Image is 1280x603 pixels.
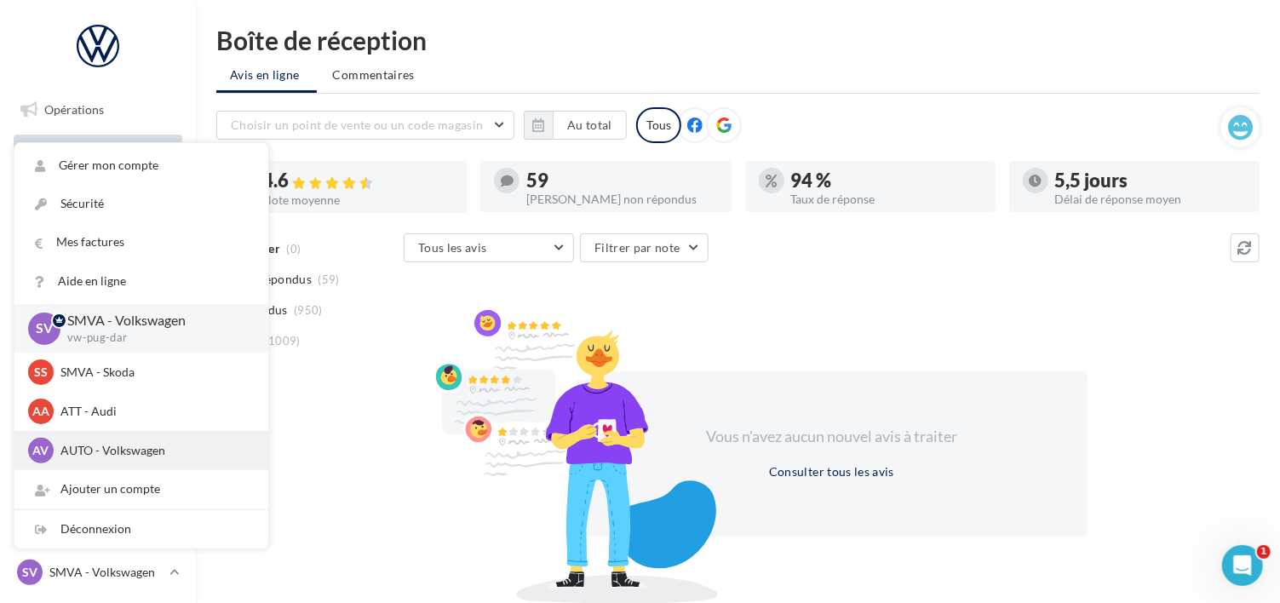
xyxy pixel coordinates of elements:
[60,442,248,459] p: AUTO - Volkswagen
[10,221,186,256] a: Campagnes
[524,111,627,140] button: Au total
[294,303,323,317] span: (950)
[791,193,982,205] div: Taux de réponse
[60,403,248,420] p: ATT - Audi
[686,426,979,448] div: Vous n'avez aucun nouvel avis à traiter
[762,462,901,482] button: Consulter tous les avis
[333,66,415,83] span: Commentaires
[265,334,301,347] span: (1009)
[231,118,483,132] span: Choisir un point de vente ou un code magasin
[580,233,709,262] button: Filtrer par note
[10,92,186,128] a: Opérations
[14,556,182,589] a: SV SMVA - Volkswagen
[262,194,453,206] div: Note moyenne
[262,171,453,191] div: 4.6
[418,240,487,255] span: Tous les avis
[404,233,574,262] button: Tous les avis
[216,111,514,140] button: Choisir un point de vente ou un code magasin
[10,178,186,214] a: Visibilité en ligne
[67,311,241,330] p: SMVA - Volkswagen
[10,135,186,171] a: Boîte de réception
[553,111,627,140] button: Au total
[14,146,268,185] a: Gérer mon compte
[1257,545,1271,559] span: 1
[34,364,48,381] span: SS
[232,271,312,288] span: Non répondus
[22,564,37,581] span: SV
[32,403,49,420] span: AA
[10,263,186,299] a: Contacts
[10,305,186,341] a: Médiathèque
[14,262,268,301] a: Aide en ligne
[60,364,248,381] p: SMVA - Skoda
[1055,193,1246,205] div: Délai de réponse moyen
[14,185,268,223] a: Sécurité
[44,102,104,117] span: Opérations
[49,564,163,581] p: SMVA - Volkswagen
[14,510,268,548] div: Déconnexion
[1055,171,1246,190] div: 5,5 jours
[319,273,340,286] span: (59)
[36,319,53,338] span: SV
[10,390,186,440] a: ASSETS PERSONNALISABLES
[791,171,982,190] div: 94 %
[526,193,717,205] div: [PERSON_NAME] non répondus
[14,223,268,261] a: Mes factures
[216,27,1260,53] div: Boîte de réception
[636,107,681,143] div: Tous
[10,347,186,383] a: Calendrier
[1222,545,1263,586] iframe: Intercom live chat
[526,171,717,190] div: 59
[67,330,241,346] p: vw-pug-dar
[33,442,49,459] span: AV
[14,470,268,508] div: Ajouter un compte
